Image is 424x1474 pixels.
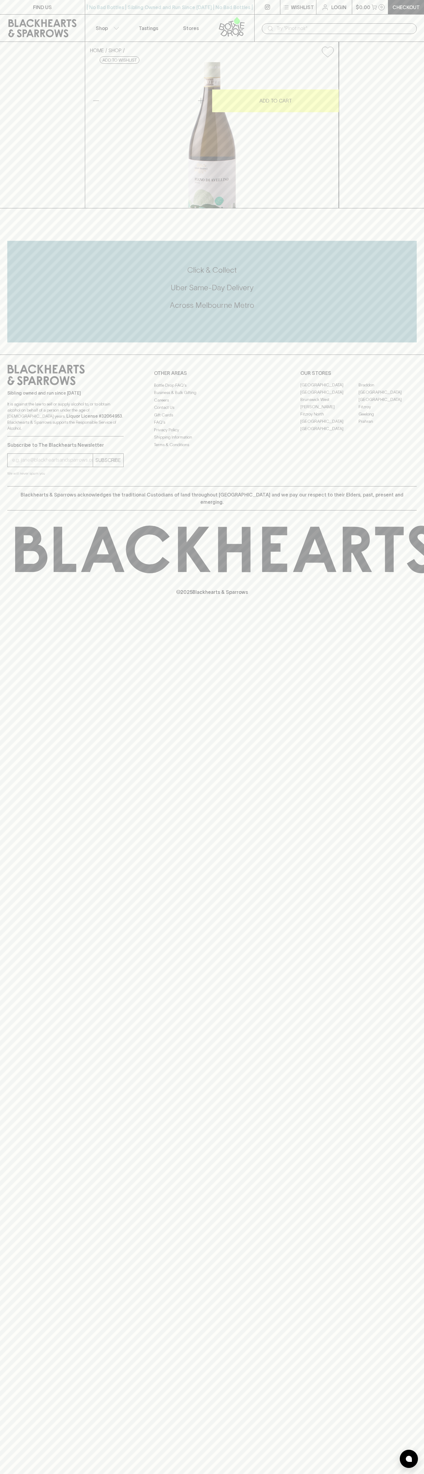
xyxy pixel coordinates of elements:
p: $0.00 [356,4,370,11]
a: Stores [170,15,212,42]
p: Stores [183,25,199,32]
button: SUBSCRIBE [93,454,123,467]
p: SUBSCRIBE [95,456,121,464]
p: We will never spam you [7,470,124,476]
a: [GEOGRAPHIC_DATA] [300,382,359,389]
p: Checkout [392,4,420,11]
a: Fitzroy [359,403,417,411]
button: Shop [85,15,128,42]
a: [GEOGRAPHIC_DATA] [359,396,417,403]
a: Gift Cards [154,411,270,419]
p: Tastings [139,25,158,32]
h5: Uber Same-Day Delivery [7,283,417,293]
p: Subscribe to The Blackhearts Newsletter [7,441,124,449]
button: Add to wishlist [100,56,139,64]
p: Blackhearts & Sparrows acknowledges the traditional Custodians of land throughout [GEOGRAPHIC_DAT... [12,491,412,506]
p: Sibling owned and run since [DATE] [7,390,124,396]
img: 29127.png [85,62,339,208]
a: Prahran [359,418,417,425]
a: Privacy Policy [154,426,270,433]
a: Bottle Drop FAQ's [154,382,270,389]
img: bubble-icon [406,1456,412,1462]
a: FAQ's [154,419,270,426]
a: Business & Bulk Gifting [154,389,270,396]
a: Contact Us [154,404,270,411]
strong: Liquor License #32064953 [66,414,122,419]
input: e.g. jane@blackheartsandsparrows.com.au [12,455,93,465]
p: Shop [96,25,108,32]
a: Terms & Conditions [154,441,270,448]
input: Try "Pinot noir" [276,24,412,33]
button: ADD TO CART [212,89,339,112]
a: Brunswick West [300,396,359,403]
p: FIND US [33,4,52,11]
a: SHOP [109,48,122,53]
p: OUR STORES [300,369,417,377]
p: Wishlist [291,4,314,11]
a: Fitzroy North [300,411,359,418]
p: It is against the law to sell or supply alcohol to, or to obtain alcohol on behalf of a person un... [7,401,124,431]
h5: Click & Collect [7,265,417,275]
a: Careers [154,396,270,404]
a: [GEOGRAPHIC_DATA] [300,425,359,432]
a: HOME [90,48,104,53]
a: [GEOGRAPHIC_DATA] [300,418,359,425]
a: Tastings [127,15,170,42]
a: Braddon [359,382,417,389]
h5: Across Melbourne Metro [7,300,417,310]
button: Add to wishlist [319,44,336,60]
p: 0 [380,5,383,9]
p: OTHER AREAS [154,369,270,377]
a: Geelong [359,411,417,418]
a: Shipping Information [154,434,270,441]
p: ADD TO CART [259,97,292,104]
a: [PERSON_NAME] [300,403,359,411]
a: [GEOGRAPHIC_DATA] [359,389,417,396]
div: Call to action block [7,241,417,342]
a: [GEOGRAPHIC_DATA] [300,389,359,396]
p: Login [331,4,346,11]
